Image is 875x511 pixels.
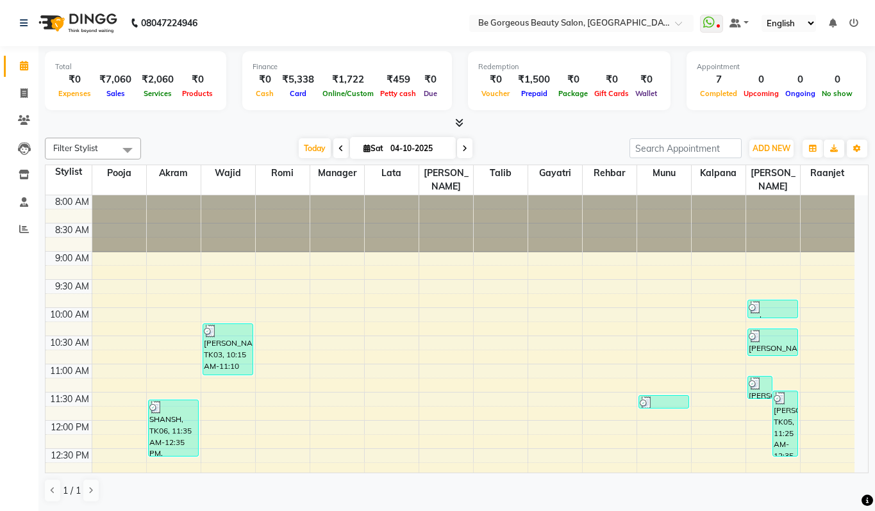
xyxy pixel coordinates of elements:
span: Munu [637,165,691,181]
span: Akram [147,165,201,181]
div: ₹0 [632,72,660,87]
span: Talib [474,165,528,181]
span: Raanjet [801,165,855,181]
div: ₹1,722 [319,72,377,87]
div: ₹0 [591,72,632,87]
div: 0 [782,72,819,87]
span: Filter Stylist [53,143,98,153]
div: ₹0 [555,72,591,87]
span: ADD NEW [753,143,790,153]
div: ₹459 [377,72,419,87]
span: Manager [310,165,364,181]
span: Voucher [478,89,513,98]
div: ₹1,500 [513,72,555,87]
span: Online/Custom [319,89,377,98]
div: umanga, TK04, 11:30 AM-11:45 AM, [GEOGRAPHIC_DATA] (₹40),[GEOGRAPHIC_DATA] (₹50) [639,396,689,408]
div: 12:30 PM [48,449,92,462]
div: Finance [253,61,442,72]
span: lata [365,165,419,181]
span: Prepaid [518,89,551,98]
div: 8:30 AM [53,223,92,237]
span: Upcoming [740,89,782,98]
input: 2025-10-04 [387,139,451,158]
div: [PERSON_NAME], TK02, 10:20 AM-10:50 AM, man hair cut (₹250) [748,329,798,355]
div: ₹0 [179,72,216,87]
span: Sales [103,89,128,98]
div: 10:00 AM [47,308,92,321]
div: ₹2,060 [137,72,179,87]
span: Completed [697,89,740,98]
input: Search Appointment [629,138,742,158]
div: ₹0 [478,72,513,87]
span: 1 / 1 [63,484,81,498]
span: Services [140,89,175,98]
div: ₹7,060 [94,72,137,87]
div: 10:30 AM [47,336,92,350]
div: 7 [697,72,740,87]
span: Card [287,89,310,98]
div: Appointment [697,61,856,72]
div: 0 [740,72,782,87]
b: 08047224946 [141,5,197,41]
div: 9:30 AM [53,280,92,293]
div: roshan, TK01, 09:50 AM-10:10 AM, Shave (₹150) [748,300,798,318]
span: Pooja [92,165,146,181]
span: No show [819,89,856,98]
span: [PERSON_NAME] [746,165,800,195]
div: Total [55,61,216,72]
span: Petty cash [377,89,419,98]
span: Wallet [632,89,660,98]
div: SHANSH, TK06, 11:35 AM-12:35 PM, [PERSON_NAME] trim (₹200),man hair cut (₹250) [149,400,199,456]
span: Gayatri [528,165,582,181]
div: ₹0 [55,72,94,87]
span: [PERSON_NAME] [419,165,473,195]
span: Package [555,89,591,98]
div: 12:00 PM [48,421,92,434]
span: Expenses [55,89,94,98]
div: 11:30 AM [47,393,92,406]
span: Wajid [201,165,255,181]
div: 8:00 AM [53,195,92,209]
div: [PERSON_NAME], TK03, 10:15 AM-11:10 AM, Hair cut (₹250),[PERSON_NAME] trim (₹200) [203,324,253,375]
span: Kalpana [692,165,746,181]
div: Redemption [478,61,660,72]
span: Romi [256,165,310,181]
div: ₹5,338 [277,72,319,87]
div: [PERSON_NAME], TK03, 11:10 AM-11:35 AM, Hair cut (₹250) [748,377,772,398]
div: ₹0 [253,72,277,87]
span: Due [421,89,440,98]
div: [PERSON_NAME], TK05, 11:25 AM-12:35 PM, man hair cut (₹250),Man Moroccon hair Spa (₹1500) [773,391,797,456]
span: Ongoing [782,89,819,98]
span: Rehbar [583,165,637,181]
div: 11:00 AM [47,364,92,378]
div: Stylist [46,165,92,179]
div: ₹0 [419,72,442,87]
span: Gift Cards [591,89,632,98]
img: logo [33,5,121,41]
span: Sat [360,143,387,153]
span: Today [299,138,331,158]
div: 0 [819,72,856,87]
span: Products [179,89,216,98]
span: Cash [253,89,277,98]
div: 9:00 AM [53,252,92,265]
button: ADD NEW [749,140,794,158]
